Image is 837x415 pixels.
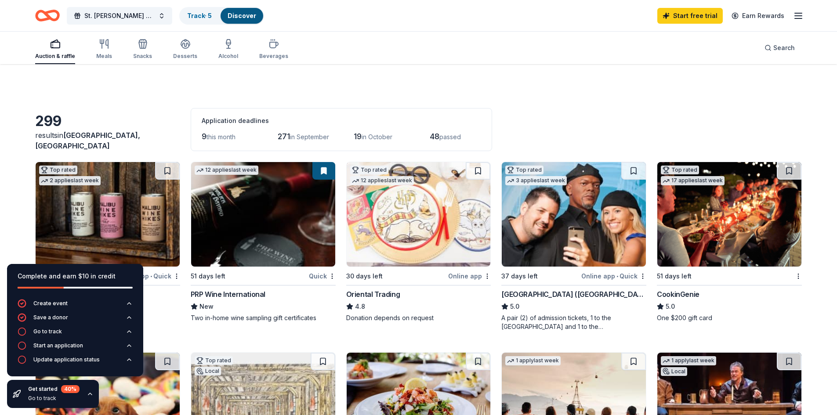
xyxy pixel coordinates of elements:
[61,385,80,393] div: 40 %
[191,289,265,300] div: PRP Wine International
[505,356,561,365] div: 1 apply last week
[259,35,288,64] button: Beverages
[657,8,723,24] a: Start free trial
[18,341,133,355] button: Start an application
[35,131,140,150] span: in
[35,35,75,64] button: Auction & raffle
[133,53,152,60] div: Snacks
[657,271,692,281] div: 51 days left
[657,314,802,322] div: One $200 gift card
[35,130,180,151] div: results
[448,271,491,281] div: Online app
[207,133,236,141] span: this month
[290,133,329,141] span: in September
[173,53,197,60] div: Desserts
[501,289,646,300] div: [GEOGRAPHIC_DATA] ([GEOGRAPHIC_DATA])
[218,53,238,60] div: Alcohol
[191,314,336,322] div: Two in-home wine sampling gift certificates
[35,53,75,60] div: Auction & raffle
[616,273,618,280] span: •
[505,176,567,185] div: 3 applies last week
[347,162,491,267] img: Image for Oriental Trading
[355,301,365,312] span: 4.8
[666,301,675,312] span: 5.0
[757,39,802,57] button: Search
[501,162,646,331] a: Image for Hollywood Wax Museum (Hollywood)Top rated3 applieslast week37 days leftOnline app•Quick...
[346,314,491,322] div: Donation depends on request
[309,271,336,281] div: Quick
[33,356,100,363] div: Update application status
[350,176,414,185] div: 12 applies last week
[661,176,725,185] div: 17 applies last week
[179,7,264,25] button: Track· 5Discover
[202,132,207,141] span: 9
[278,132,290,141] span: 271
[150,273,152,280] span: •
[18,355,133,369] button: Update application status
[581,271,646,281] div: Online app Quick
[96,53,112,60] div: Meals
[35,131,140,150] span: [GEOGRAPHIC_DATA], [GEOGRAPHIC_DATA]
[228,12,256,19] a: Discover
[726,8,790,24] a: Earn Rewards
[195,367,221,375] div: Local
[191,271,225,281] div: 51 days left
[195,166,258,175] div: 12 applies last week
[350,166,388,174] div: Top rated
[191,162,336,322] a: Image for PRP Wine International12 applieslast week51 days leftQuickPRP Wine InternationalNewTwo ...
[18,299,133,313] button: Create event
[218,35,238,64] button: Alcohol
[430,132,439,141] span: 48
[84,11,155,21] span: St. [PERSON_NAME] of Siena Fall Festival Silent Auction
[501,314,646,331] div: A pair (2) of admission tickets, 1 to the [GEOGRAPHIC_DATA] and 1 to the [GEOGRAPHIC_DATA]
[39,176,101,185] div: 2 applies last week
[191,162,335,267] img: Image for PRP Wine International
[259,53,288,60] div: Beverages
[439,133,461,141] span: passed
[173,35,197,64] button: Desserts
[35,162,180,322] a: Image for Malibu Wine HikesTop rated2 applieslast week28 days leftOnline app•QuickMalibu Wine Hik...
[657,162,802,322] a: Image for CookinGenieTop rated17 applieslast week51 days leftCookinGenie5.0One $200 gift card
[96,35,112,64] button: Meals
[33,328,62,335] div: Go to track
[202,115,481,126] div: Application deadlines
[661,356,716,365] div: 1 apply last week
[502,162,646,267] img: Image for Hollywood Wax Museum (Hollywood)
[35,112,180,130] div: 299
[36,162,180,267] img: Image for Malibu Wine Hikes
[39,166,77,174] div: Top rated
[346,162,491,322] a: Image for Oriental TradingTop rated12 applieslast week30 days leftOnline appOriental Trading4.8Do...
[773,43,795,53] span: Search
[501,271,538,281] div: 37 days left
[35,5,60,26] a: Home
[354,132,362,141] span: 19
[33,342,83,349] div: Start an application
[187,12,212,19] a: Track· 5
[505,166,544,174] div: Top rated
[195,356,233,365] div: Top rated
[18,313,133,327] button: Save a donor
[28,385,80,393] div: Get started
[18,271,133,281] div: Complete and earn $10 in credit
[661,367,687,376] div: Local
[33,314,68,321] div: Save a donor
[657,289,699,300] div: CookinGenie
[346,271,383,281] div: 30 days left
[18,327,133,341] button: Go to track
[362,133,392,141] span: in October
[657,162,801,267] img: Image for CookinGenie
[33,300,68,307] div: Create event
[661,166,699,174] div: Top rated
[28,395,80,402] div: Go to track
[346,289,400,300] div: Oriental Trading
[199,301,214,312] span: New
[510,301,519,312] span: 5.0
[133,35,152,64] button: Snacks
[67,7,172,25] button: St. [PERSON_NAME] of Siena Fall Festival Silent Auction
